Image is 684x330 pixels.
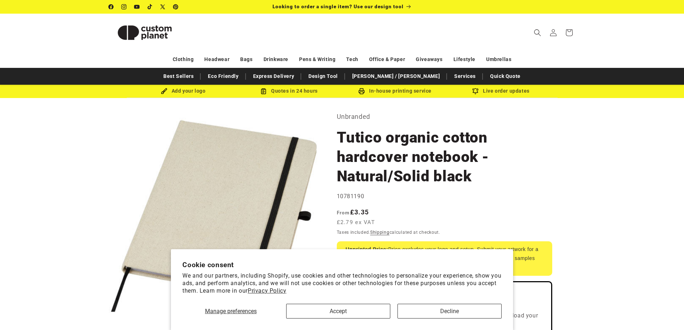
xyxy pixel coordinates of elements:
[240,53,252,66] a: Bags
[648,296,684,330] iframe: Chat Widget
[182,304,279,319] button: Manage preferences
[273,4,404,9] span: Looking to order a single item? Use our design tool
[337,241,552,276] div: Price excludes your logo and setup. Submit your artwork for a tailored quote based on your prefer...
[264,53,288,66] a: Drinkware
[337,128,552,186] h1: Tutico organic cotton hardcover notebook - Natural/Solid black
[248,287,286,294] a: Privacy Policy
[451,70,479,83] a: Services
[204,53,229,66] a: Headwear
[250,70,298,83] a: Express Delivery
[204,70,242,83] a: Eco Friendly
[487,70,524,83] a: Quick Quote
[397,304,502,319] button: Decline
[342,87,448,96] div: In-house printing service
[486,53,511,66] a: Umbrellas
[337,210,350,215] span: From
[337,218,375,227] span: £2.79 ex VAT
[260,88,267,94] img: Order Updates Icon
[530,25,545,41] summary: Search
[337,111,552,122] p: Unbranded
[161,88,167,94] img: Brush Icon
[109,17,181,49] img: Custom Planet
[299,53,335,66] a: Pens & Writing
[346,53,358,66] a: Tech
[448,87,554,96] div: Live order updates
[106,14,183,51] a: Custom Planet
[109,111,319,321] media-gallery: Gallery Viewer
[236,87,342,96] div: Quotes in 24 hours
[349,70,443,83] a: [PERSON_NAME] / [PERSON_NAME]
[205,308,257,315] span: Manage preferences
[416,53,442,66] a: Giveaways
[346,246,388,252] strong: Unprinted Price:
[370,230,390,235] a: Shipping
[358,88,365,94] img: In-house printing
[369,53,405,66] a: Office & Paper
[337,229,552,236] div: Taxes included. calculated at checkout.
[182,272,502,294] p: We and our partners, including Shopify, use cookies and other technologies to personalize your ex...
[286,304,390,319] button: Accept
[182,261,502,269] h2: Cookie consent
[130,87,236,96] div: Add your logo
[173,53,194,66] a: Clothing
[337,193,364,200] span: 10781190
[160,70,197,83] a: Best Sellers
[305,70,341,83] a: Design Tool
[337,208,369,216] strong: £3.35
[472,88,479,94] img: Order updates
[453,53,475,66] a: Lifestyle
